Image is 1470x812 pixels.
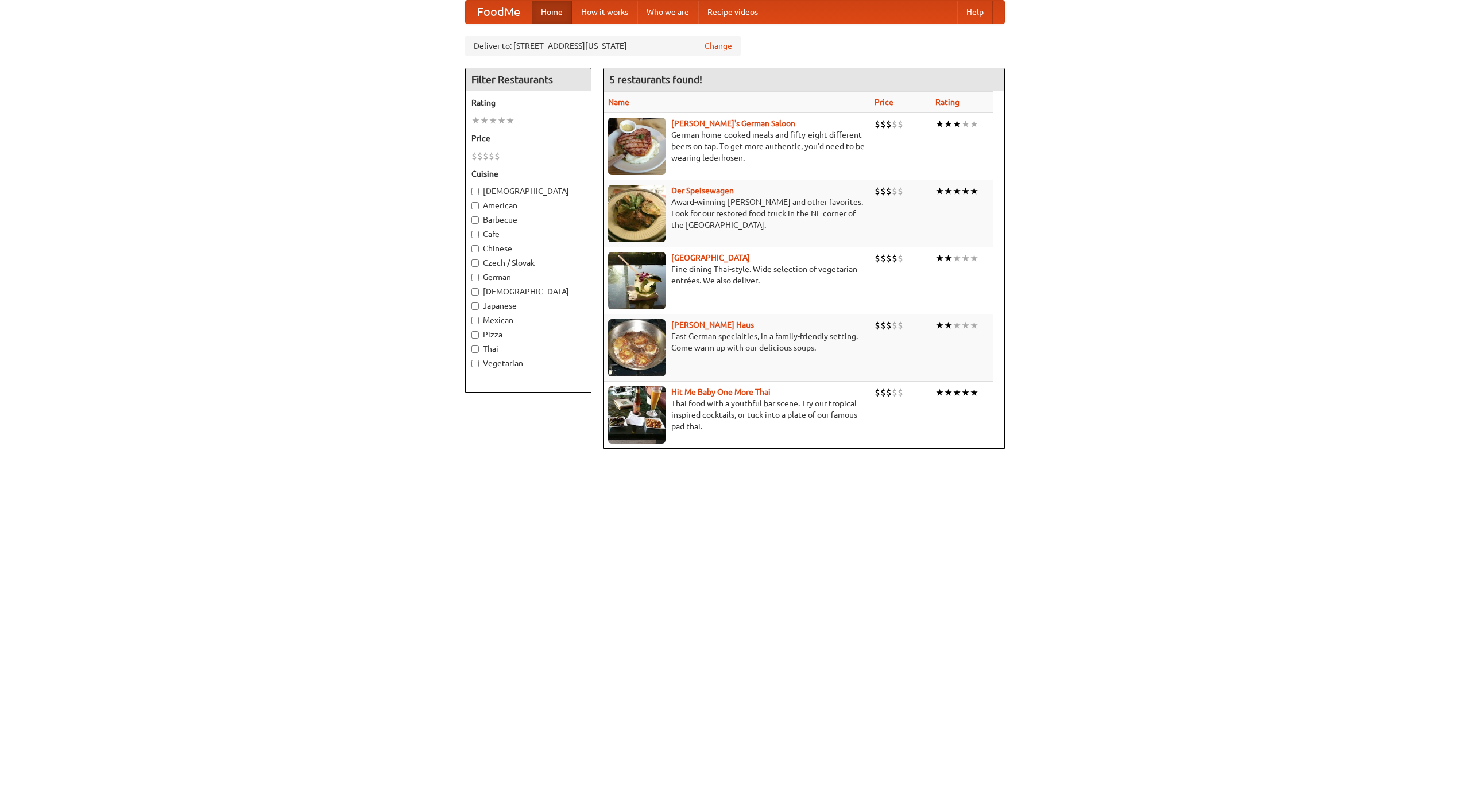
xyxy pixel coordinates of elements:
li: ★ [953,118,961,130]
li: ★ [935,386,944,399]
li: $ [898,386,903,399]
img: kohlhaus.jpg [608,319,666,376]
li: ★ [944,319,953,332]
li: ★ [961,118,970,130]
li: $ [880,252,886,265]
ng-pluralize: 5 restaurants found! [609,74,702,85]
label: Czech / Slovak [471,257,585,269]
label: American [471,200,585,211]
label: Barbecue [471,214,585,226]
a: FoodMe [466,1,532,24]
li: $ [892,386,898,399]
li: ★ [506,114,514,127]
li: ★ [935,319,944,332]
li: ★ [970,118,978,130]
label: Japanese [471,300,585,312]
li: $ [898,185,903,197]
a: Hit Me Baby One More Thai [671,387,771,397]
li: $ [875,319,880,332]
li: ★ [970,252,978,265]
p: German home-cooked meals and fifty-eight different beers on tap. To get more authentic, you'd nee... [608,129,865,164]
li: $ [898,319,903,332]
li: ★ [961,252,970,265]
li: $ [875,386,880,399]
li: ★ [944,185,953,197]
li: $ [886,386,892,399]
li: $ [477,150,483,162]
label: Pizza [471,329,585,340]
li: $ [892,252,898,265]
li: $ [880,185,886,197]
img: speisewagen.jpg [608,185,666,242]
li: $ [483,150,489,162]
li: $ [898,118,903,130]
input: German [471,274,479,281]
li: $ [489,150,494,162]
label: Cafe [471,228,585,240]
li: $ [886,252,892,265]
li: ★ [953,386,961,399]
input: Mexican [471,317,479,324]
li: ★ [480,114,489,127]
input: Chinese [471,245,479,252]
input: Pizza [471,331,479,339]
label: Mexican [471,314,585,326]
li: ★ [970,185,978,197]
h5: Cuisine [471,168,585,180]
li: $ [886,319,892,332]
li: $ [892,319,898,332]
label: German [471,271,585,283]
li: ★ [935,185,944,197]
a: Change [705,40,732,52]
li: ★ [944,252,953,265]
li: ★ [953,185,961,197]
li: ★ [970,386,978,399]
input: [DEMOGRAPHIC_DATA] [471,288,479,296]
a: Der Speisewagen [671,186,734,195]
li: ★ [961,386,970,399]
b: [GEOGRAPHIC_DATA] [671,253,750,262]
li: ★ [961,319,970,332]
p: East German specialties, in a family-friendly setting. Come warm up with our delicious soups. [608,331,865,353]
a: Name [608,98,629,107]
input: Japanese [471,302,479,310]
li: $ [898,252,903,265]
li: $ [471,150,477,162]
input: Barbecue [471,216,479,224]
li: $ [880,319,886,332]
label: [DEMOGRAPHIC_DATA] [471,286,585,297]
li: ★ [471,114,480,127]
input: Thai [471,345,479,353]
li: $ [886,118,892,130]
input: American [471,202,479,209]
li: $ [875,185,880,197]
img: satay.jpg [608,252,666,309]
a: [PERSON_NAME] Haus [671,320,754,329]
li: ★ [953,319,961,332]
li: $ [892,185,898,197]
input: Vegetarian [471,360,479,367]
li: ★ [953,252,961,265]
li: $ [875,118,880,130]
li: $ [886,185,892,197]
p: Award-winning [PERSON_NAME] and other favorites. Look for our restored food truck in the NE corne... [608,196,865,231]
li: ★ [497,114,506,127]
input: [DEMOGRAPHIC_DATA] [471,188,479,195]
input: Czech / Slovak [471,259,479,267]
label: Vegetarian [471,358,585,369]
li: $ [880,118,886,130]
input: Cafe [471,231,479,238]
h4: Filter Restaurants [466,68,591,91]
li: $ [494,150,500,162]
li: $ [880,386,886,399]
a: Rating [935,98,960,107]
li: ★ [961,185,970,197]
div: Deliver to: [STREET_ADDRESS][US_STATE] [465,36,741,56]
img: esthers.jpg [608,118,666,175]
li: $ [875,252,880,265]
b: [PERSON_NAME]'s German Saloon [671,119,795,128]
label: Chinese [471,243,585,254]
